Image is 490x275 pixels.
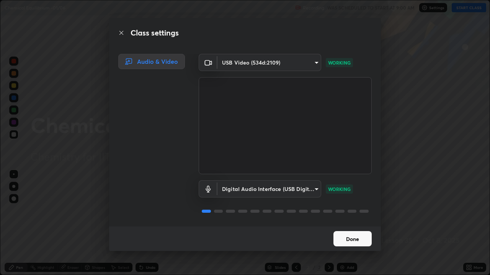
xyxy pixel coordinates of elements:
[131,27,179,39] h2: Class settings
[217,180,321,197] div: USB Video (534d:2109)
[333,231,372,246] button: Done
[217,54,321,71] div: USB Video (534d:2109)
[328,186,351,192] p: WORKING
[118,54,185,69] div: Audio & Video
[328,59,351,66] p: WORKING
